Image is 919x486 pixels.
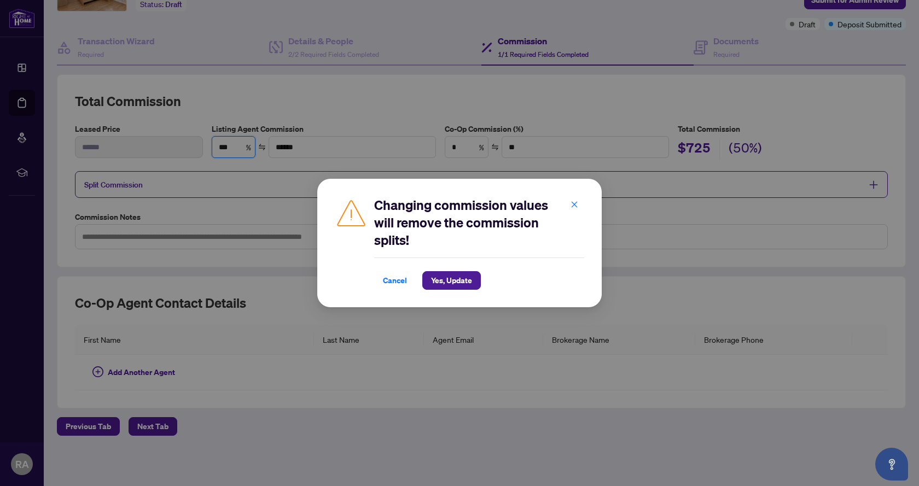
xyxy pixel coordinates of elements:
span: close [571,201,578,208]
button: Cancel [374,271,416,290]
img: Caution Icon [335,196,368,229]
button: Yes, Update [422,271,481,290]
span: Cancel [383,272,407,289]
button: Open asap [875,448,908,481]
h2: Changing commission values will remove the commission splits! [374,196,584,249]
span: Yes, Update [431,272,472,289]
